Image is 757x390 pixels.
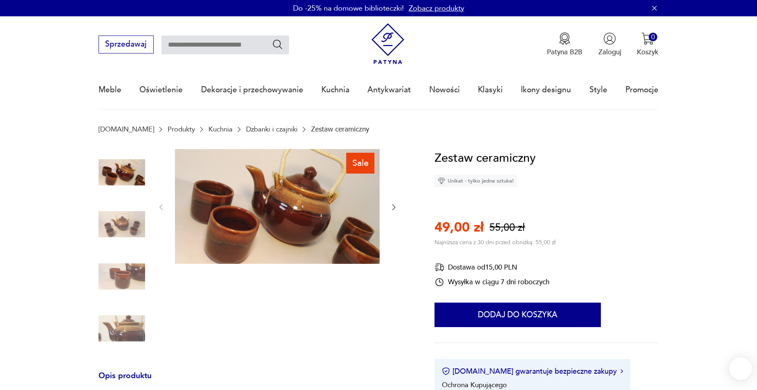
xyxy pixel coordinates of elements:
button: Sprzedawaj [99,36,154,53]
img: Zdjęcie produktu Zestaw ceramiczny [99,149,145,196]
img: Ikonka użytkownika [603,32,616,45]
a: Promocje [625,71,658,109]
a: Kuchnia [208,125,233,133]
button: 0Koszyk [637,32,658,57]
div: Sale [346,153,374,173]
img: Ikona certyfikatu [442,367,450,375]
div: Unikat - tylko jedna sztuka! [434,175,517,187]
h1: Zestaw ceramiczny [434,149,535,168]
a: Ikony designu [521,71,571,109]
a: Ikona medaluPatyna B2B [547,32,582,57]
a: Sprzedawaj [99,42,154,48]
div: 0 [649,33,657,41]
img: Ikona medalu [558,32,571,45]
button: Zaloguj [598,32,621,57]
iframe: Smartsupp widget button [729,357,752,380]
button: [DOMAIN_NAME] gwarantuje bezpieczne zakupy [442,366,623,377]
img: Ikona strzałki w prawo [620,369,623,373]
a: [DOMAIN_NAME] [99,125,154,133]
button: Patyna B2B [547,32,582,57]
button: Dodaj do koszyka [434,303,601,327]
img: Zdjęcie produktu Zestaw ceramiczny [99,201,145,247]
img: Ikona diamentu [438,177,445,185]
a: Kuchnia [321,71,349,109]
button: Szukaj [272,38,284,50]
img: Zdjęcie produktu Zestaw ceramiczny [99,253,145,300]
p: Patyna B2B [547,47,582,57]
div: Wysyłka w ciągu 7 dni roboczych [434,277,549,287]
a: Dzbanki i czajniki [246,125,298,133]
p: Zestaw ceramiczny [311,125,369,133]
a: Nowości [429,71,460,109]
li: Ochrona Kupującego [442,380,507,390]
h3: Opis produktu [99,373,411,389]
div: Dostawa od 15,00 PLN [434,262,549,272]
img: Ikona dostawy [434,262,444,272]
a: Zobacz produkty [409,3,464,13]
a: Produkty [168,125,195,133]
a: Dekoracje i przechowywanie [201,71,303,109]
p: Najniższa cena z 30 dni przed obniżką: 55,00 zł [434,238,555,246]
p: 55,00 zł [489,221,525,235]
img: Patyna - sklep z meblami i dekoracjami vintage [367,23,409,65]
p: Zaloguj [598,47,621,57]
a: Antykwariat [367,71,411,109]
a: Meble [99,71,121,109]
p: Do -25% na domowe biblioteczki! [293,3,404,13]
a: Klasyki [478,71,503,109]
img: Zdjęcie produktu Zestaw ceramiczny [99,305,145,352]
a: Style [589,71,607,109]
p: 49,00 zł [434,218,484,236]
img: Ikona koszyka [641,32,654,45]
img: Zdjęcie produktu Zestaw ceramiczny [175,149,380,264]
a: Oświetlenie [139,71,183,109]
p: Koszyk [637,47,658,57]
